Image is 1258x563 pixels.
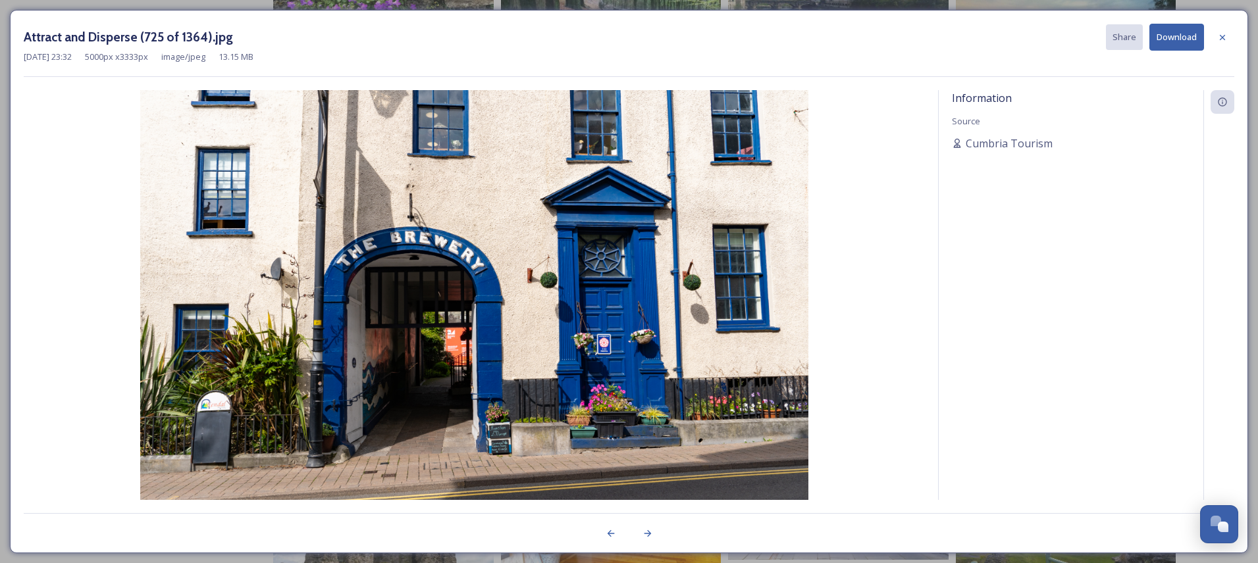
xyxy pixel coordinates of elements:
span: image/jpeg [161,51,205,63]
span: 13.15 MB [219,51,253,63]
button: Open Chat [1200,505,1238,543]
span: 5000 px x 3333 px [85,51,148,63]
button: Share [1106,24,1143,50]
span: Source [952,115,980,127]
span: [DATE] 23:32 [24,51,72,63]
button: Download [1149,24,1204,51]
span: Information [952,91,1012,105]
span: Cumbria Tourism [966,135,1053,151]
img: Attract%20and%20Disperse%20(725%20of%201364).jpg [24,90,925,535]
h3: Attract and Disperse (725 of 1364).jpg [24,28,233,47]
